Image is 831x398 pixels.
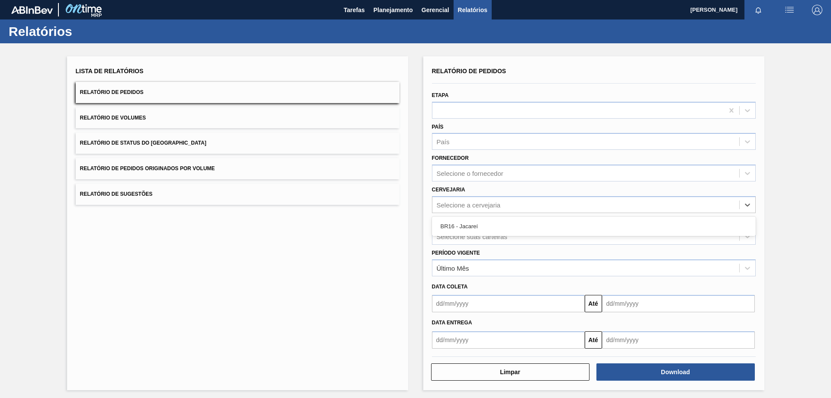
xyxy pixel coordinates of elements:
[602,331,755,349] input: dd/mm/yyyy
[458,5,487,15] span: Relatórios
[76,68,144,74] span: Lista de Relatórios
[431,363,589,381] button: Limpar
[11,6,53,14] img: TNhmsLtSVTkK8tSr43FrP2fwEKptu5GPRR3wAAAABJRU5ErkJggg==
[437,264,469,272] div: Último Mês
[585,295,602,312] button: Até
[76,107,399,129] button: Relatório de Volumes
[432,295,585,312] input: dd/mm/yyyy
[432,187,465,193] label: Cervejaria
[80,140,206,146] span: Relatório de Status do [GEOGRAPHIC_DATA]
[422,5,449,15] span: Gerencial
[80,191,153,197] span: Relatório de Sugestões
[437,170,503,177] div: Selecione o fornecedor
[76,184,399,205] button: Relatório de Sugestões
[432,320,472,326] span: Data entrega
[374,5,413,15] span: Planejamento
[76,82,399,103] button: Relatório de Pedidos
[784,5,795,15] img: userActions
[437,201,501,208] div: Selecione a cervejaria
[76,158,399,179] button: Relatório de Pedidos Originados por Volume
[432,92,449,98] label: Etapa
[432,331,585,349] input: dd/mm/yyyy
[432,218,756,234] div: BR16 - Jacareí
[602,295,755,312] input: dd/mm/yyyy
[76,133,399,154] button: Relatório de Status do [GEOGRAPHIC_DATA]
[585,331,602,349] button: Até
[9,26,162,36] h1: Relatórios
[80,115,146,121] span: Relatório de Volumes
[432,284,468,290] span: Data coleta
[432,250,480,256] label: Período Vigente
[344,5,365,15] span: Tarefas
[432,124,444,130] label: País
[432,68,506,74] span: Relatório de Pedidos
[596,363,755,381] button: Download
[437,138,450,146] div: País
[80,89,144,95] span: Relatório de Pedidos
[812,5,822,15] img: Logout
[437,233,507,240] div: Selecione suas carteiras
[432,155,469,161] label: Fornecedor
[744,4,772,16] button: Notificações
[80,165,215,171] span: Relatório de Pedidos Originados por Volume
